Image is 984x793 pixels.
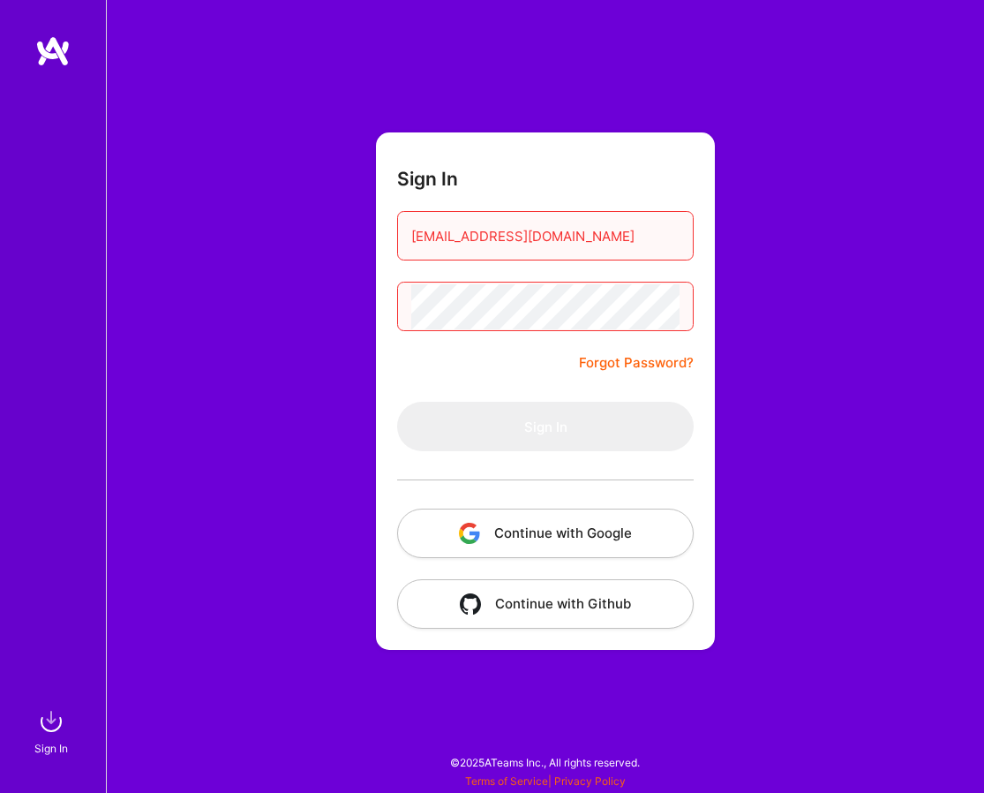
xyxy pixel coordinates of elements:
a: sign inSign In [37,704,69,758]
img: logo [35,35,71,67]
div: Sign In [34,739,68,758]
button: Continue with Google [397,509,694,558]
a: Forgot Password? [579,352,694,374]
a: Terms of Service [465,774,548,788]
button: Continue with Github [397,579,694,629]
h3: Sign In [397,168,458,190]
span: | [465,774,626,788]
img: sign in [34,704,69,739]
input: Email... [411,214,680,259]
img: icon [459,523,480,544]
a: Privacy Policy [554,774,626,788]
div: © 2025 ATeams Inc., All rights reserved. [106,740,984,784]
button: Sign In [397,402,694,451]
img: icon [460,593,481,615]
